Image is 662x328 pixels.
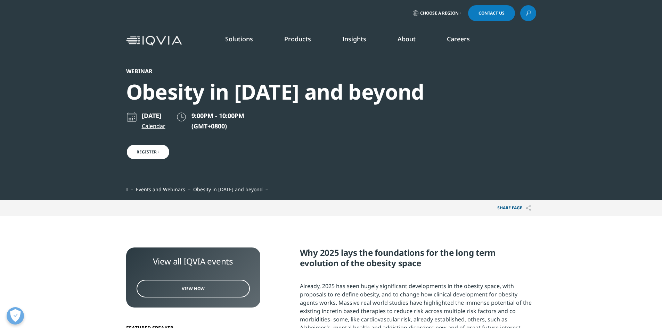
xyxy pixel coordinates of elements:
[137,280,250,297] a: View Now
[142,122,165,130] a: Calendar
[182,286,205,292] span: View Now
[126,79,424,105] div: Obesity in [DATE] and beyond
[191,111,244,120] span: 9:00PM - 10:00PM
[300,247,496,269] strong: Why 2025 lays the foundations for the long term evolution of the obesity space
[191,122,244,130] p: (GMT+0800)
[342,35,366,43] a: Insights
[468,5,515,21] a: Contact Us
[479,11,505,15] span: Contact Us
[7,307,24,325] button: Open Preferences
[136,186,185,193] a: Events and Webinars
[193,186,263,193] span: Obesity in [DATE] and beyond
[225,35,253,43] a: Solutions
[526,205,531,211] img: Share PAGE
[126,68,424,75] div: Webinar
[126,144,170,160] a: Register
[126,111,137,123] img: calendar
[398,35,416,43] a: About
[137,256,250,267] div: View all IQVIA events
[420,10,459,16] span: Choose a Region
[492,200,536,216] p: Share PAGE
[176,111,187,123] img: clock
[447,35,470,43] a: Careers
[142,111,165,120] p: [DATE]
[492,200,536,216] button: Share PAGEShare PAGE
[185,24,536,57] nav: Primary
[284,35,311,43] a: Products
[126,36,182,46] img: IQVIA Healthcare Information Technology and Pharma Clinical Research Company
